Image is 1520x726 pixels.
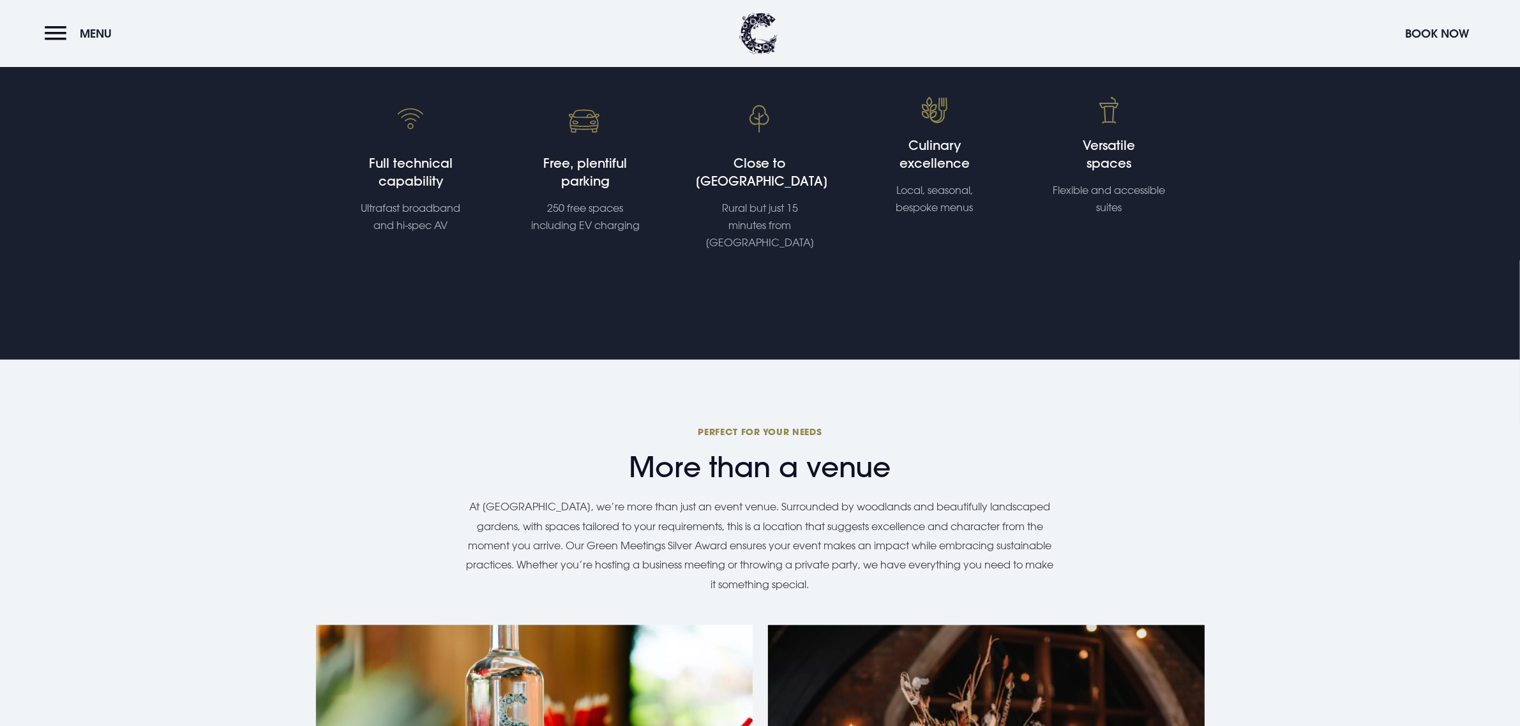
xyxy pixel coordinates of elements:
button: Book Now [1399,20,1475,47]
p: Local, seasonal, bespoke menus [877,182,992,216]
button: Menu [45,20,118,47]
img: Fast wifi for Corporate Events Bangor, Northern Ireland [388,97,433,142]
span: Perfect for your needs [467,426,1054,438]
p: Ultrafast broadband and hi-spec AV [353,200,468,234]
span: Menu [80,26,112,41]
h4: Close to [GEOGRAPHIC_DATA] [695,154,825,190]
p: 250 free spaces including EV charging [528,200,643,234]
p: Rural but just 15 minutes from [GEOGRAPHIC_DATA] [702,200,817,252]
h2: More than a venue [467,426,1054,484]
img: bespoke food menu event venue Bangor, Northern Ireland [922,97,947,124]
img: versatile event venue Bangor, Northern Ireland [1099,97,1120,124]
p: Flexible and accessible suites [1052,182,1167,216]
img: Clandeboye Lodge [739,13,778,54]
h4: Full technical capability [346,154,476,190]
img: free parking event venue Bangor, Northern Ireland [563,97,608,142]
h4: Versatile spaces [1044,137,1174,172]
h4: Free, plentiful parking [520,154,650,190]
img: Event venue Bangor, Northern Ireland [737,97,782,142]
h4: Culinary excellence [869,137,999,172]
p: At [GEOGRAPHIC_DATA], we’re more than just an event venue. Surrounded by woodlands and beautifull... [467,497,1054,594]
